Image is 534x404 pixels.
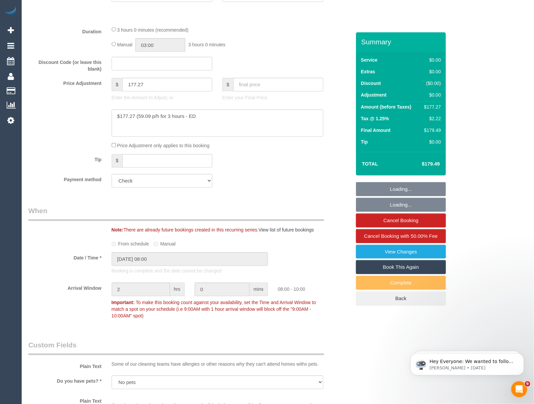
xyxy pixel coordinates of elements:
p: Enter your Final Price [222,95,323,101]
div: 08:00 - 10:00 [273,283,356,293]
div: $0.00 [422,68,441,75]
h4: $179.49 [402,161,440,167]
span: Manual [117,42,132,47]
a: Cancel Booking [356,213,446,227]
label: Amount (before Taxes) [361,104,411,110]
p: Some of our cleaning teams have allergies or other reasons why they can't attend homes withs pets. [112,361,323,368]
label: Discount [361,80,381,87]
label: Arrival Window [23,283,107,292]
label: Plain Text [23,361,107,370]
div: $0.00 [422,92,441,98]
span: 3 hours 0 minutes [188,42,225,47]
h3: Summary [361,38,443,46]
label: Service [361,57,378,63]
span: $ [112,154,123,168]
span: Cancel Booking with 50.00% Fee [364,233,438,239]
strong: Important: [112,300,135,305]
label: Do you have pets? * [23,376,107,385]
span: hrs [170,283,185,296]
label: Price Adjustment [23,78,107,87]
img: Automaid Logo [4,7,17,16]
iframe: Intercom live chat [511,381,527,397]
span: To make this booking count against your availability, set the Time and Arrival Window to match a ... [112,300,316,319]
a: Back [356,291,446,305]
a: View list of future bookings [259,227,314,233]
label: Duration [23,26,107,35]
label: Payment method [23,174,107,183]
span: mins [250,283,268,296]
p: Message from Ellie, sent 5d ago [29,26,115,32]
p: Enter the Amount to Adjust, or [112,95,213,101]
span: Hey Everyone: We wanted to follow up and let you know we have been closely monitoring the account... [29,19,114,91]
div: $0.00 [422,139,441,145]
label: Tax @ 1.25% [361,115,389,122]
p: Booking is complete and the date cannot be changed [112,268,323,274]
legend: Custom Fields [28,340,324,355]
div: ($0.00) [422,80,441,87]
span: Price Adjustment only applies to this booking [117,143,209,149]
label: From schedule [112,238,149,247]
input: final price [233,78,323,92]
label: Manual [154,238,176,247]
label: Tip [23,154,107,163]
label: Date / Time * [23,252,107,261]
span: 9 [525,381,530,387]
span: $ [112,78,123,92]
label: Tip [361,139,368,145]
label: Discount Code (or leave this blank) [23,57,107,73]
span: $ [222,78,233,92]
a: Book This Again [356,260,446,274]
strong: Total [362,161,378,167]
input: DD/MM/YYYY HH:MM [112,252,268,266]
strong: Note: [112,227,124,233]
label: Adjustment [361,92,387,98]
div: There are already future bookings created in this recurring series. [107,227,356,233]
input: From schedule [112,242,116,246]
input: Manual [154,242,158,246]
div: $179.49 [422,127,441,134]
label: Final Amount [361,127,391,134]
span: 3 hours 0 minutes (recommended) [117,27,188,33]
a: View Changes [356,245,446,259]
div: $2.22 [422,115,441,122]
div: $0.00 [422,57,441,63]
iframe: Intercom notifications message [401,339,534,386]
a: Cancel Booking with 50.00% Fee [356,229,446,243]
div: $177.27 [422,104,441,110]
legend: When [28,206,324,221]
label: Extras [361,68,375,75]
